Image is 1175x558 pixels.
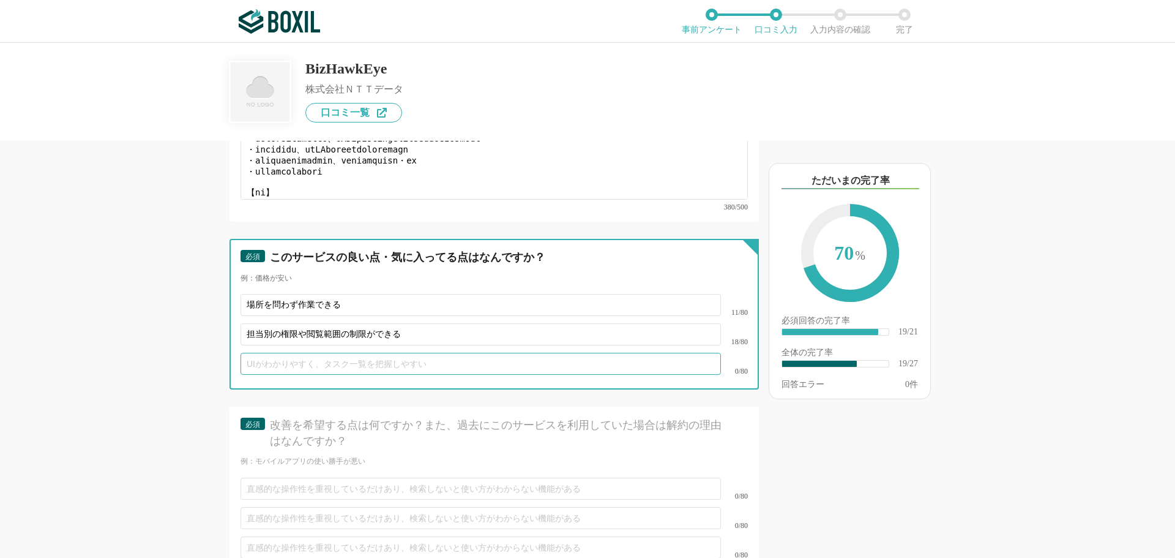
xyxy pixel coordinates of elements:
[782,361,857,367] div: ​
[321,108,370,118] span: 口コミ一覧
[241,507,721,529] input: 直感的な操作性を重視しているだけあり、検索しないと使い方がわからない機能がある
[782,329,878,335] div: ​
[813,216,887,292] span: 70
[241,456,748,467] div: 例：モバイルアプリの使い勝手が悪い
[781,380,824,389] div: 回答エラー
[241,203,748,211] div: 380/500
[721,368,748,375] div: 0/80
[679,9,744,34] li: 事前アンケート
[781,349,918,360] div: 全体の完了率
[721,338,748,345] div: 18/80
[245,252,260,261] span: 必須
[721,522,748,529] div: 0/80
[898,360,918,368] div: 19/27
[270,250,726,265] div: このサービスの良い点・気に入ってる点はなんですか？
[305,61,403,76] div: BizHawkEye
[905,380,909,389] span: 0
[872,9,936,34] li: 完了
[855,249,865,262] span: %
[721,492,748,500] div: 0/80
[305,85,403,94] div: 株式会社ＮＴＴデータ
[239,9,320,34] img: ボクシルSaaS_ロゴ
[905,380,918,389] div: 件
[241,353,721,375] input: UIがわかりやすく、タスク一覧を把握しやすい
[241,323,721,345] input: UIがわかりやすく、タスク一覧を把握しやすい
[781,173,919,189] div: ただいまの完了率
[270,418,726,448] div: 改善を希望する点は何ですか？また、過去にこのサービスを利用していた場合は解約の理由はなんですか？
[241,273,748,284] div: 例：価格が安い
[241,478,721,500] input: 直感的な操作性を重視しているだけあり、検索しないと使い方がわからない機能がある
[744,9,808,34] li: 口コミ入力
[305,103,402,123] a: 口コミ一覧
[721,309,748,316] div: 11/80
[241,294,721,316] input: UIがわかりやすく、タスク一覧を把握しやすい
[781,317,918,328] div: 必須回答の完了率
[245,420,260,429] span: 必須
[898,328,918,336] div: 19/21
[808,9,872,34] li: 入力内容の確認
